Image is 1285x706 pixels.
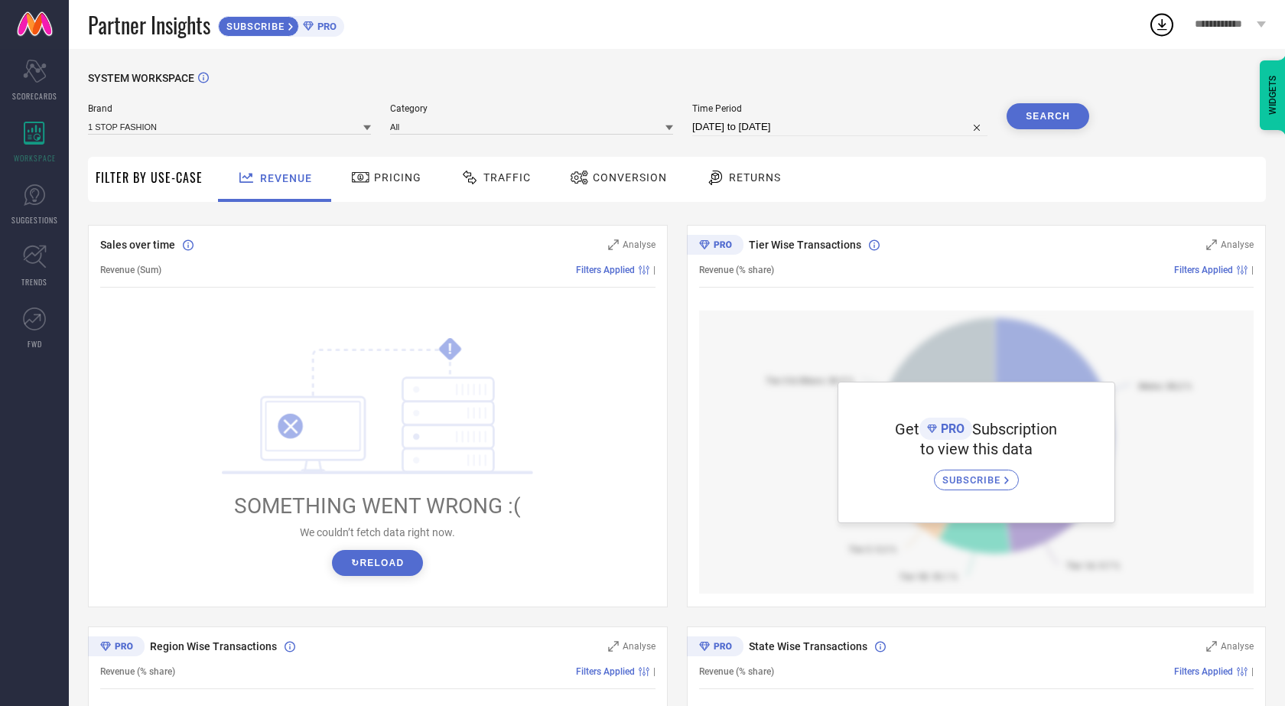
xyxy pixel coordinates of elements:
[1251,265,1254,275] span: |
[88,636,145,659] div: Premium
[687,235,743,258] div: Premium
[972,420,1057,438] span: Subscription
[749,640,867,652] span: State Wise Transactions
[1174,265,1233,275] span: Filters Applied
[88,103,371,114] span: Brand
[895,420,919,438] span: Get
[692,118,987,136] input: Select time period
[300,526,455,538] span: We couldn’t fetch data right now.
[390,103,673,114] span: Category
[1174,666,1233,677] span: Filters Applied
[88,9,210,41] span: Partner Insights
[234,493,521,519] span: SOMETHING WENT WRONG :(
[1221,641,1254,652] span: Analyse
[1148,11,1176,38] div: Open download list
[1206,641,1217,652] svg: Zoom
[332,550,423,576] button: ↻Reload
[11,214,58,226] span: SUGGESTIONS
[12,90,57,102] span: SCORECARDS
[692,103,987,114] span: Time Period
[608,641,619,652] svg: Zoom
[687,636,743,659] div: Premium
[100,666,175,677] span: Revenue (% share)
[653,666,656,677] span: |
[96,168,203,187] span: Filter By Use-Case
[219,21,288,32] span: SUBSCRIBE
[1251,666,1254,677] span: |
[483,171,531,184] span: Traffic
[150,640,277,652] span: Region Wise Transactions
[942,474,1004,486] span: SUBSCRIBE
[260,172,312,184] span: Revenue
[314,21,337,32] span: PRO
[21,276,47,288] span: TRENDS
[218,12,344,37] a: SUBSCRIBEPRO
[14,152,56,164] span: WORKSPACE
[576,265,635,275] span: Filters Applied
[699,265,774,275] span: Revenue (% share)
[934,458,1019,490] a: SUBSCRIBE
[608,239,619,250] svg: Zoom
[729,171,781,184] span: Returns
[699,666,774,677] span: Revenue (% share)
[374,171,421,184] span: Pricing
[448,340,452,358] tspan: !
[1206,239,1217,250] svg: Zoom
[623,641,656,652] span: Analyse
[88,72,194,84] span: SYSTEM WORKSPACE
[576,666,635,677] span: Filters Applied
[100,265,161,275] span: Revenue (Sum)
[653,265,656,275] span: |
[937,421,965,436] span: PRO
[100,239,175,251] span: Sales over time
[749,239,861,251] span: Tier Wise Transactions
[623,239,656,250] span: Analyse
[920,440,1033,458] span: to view this data
[593,171,667,184] span: Conversion
[28,338,42,350] span: FWD
[1221,239,1254,250] span: Analyse
[1007,103,1089,129] button: Search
